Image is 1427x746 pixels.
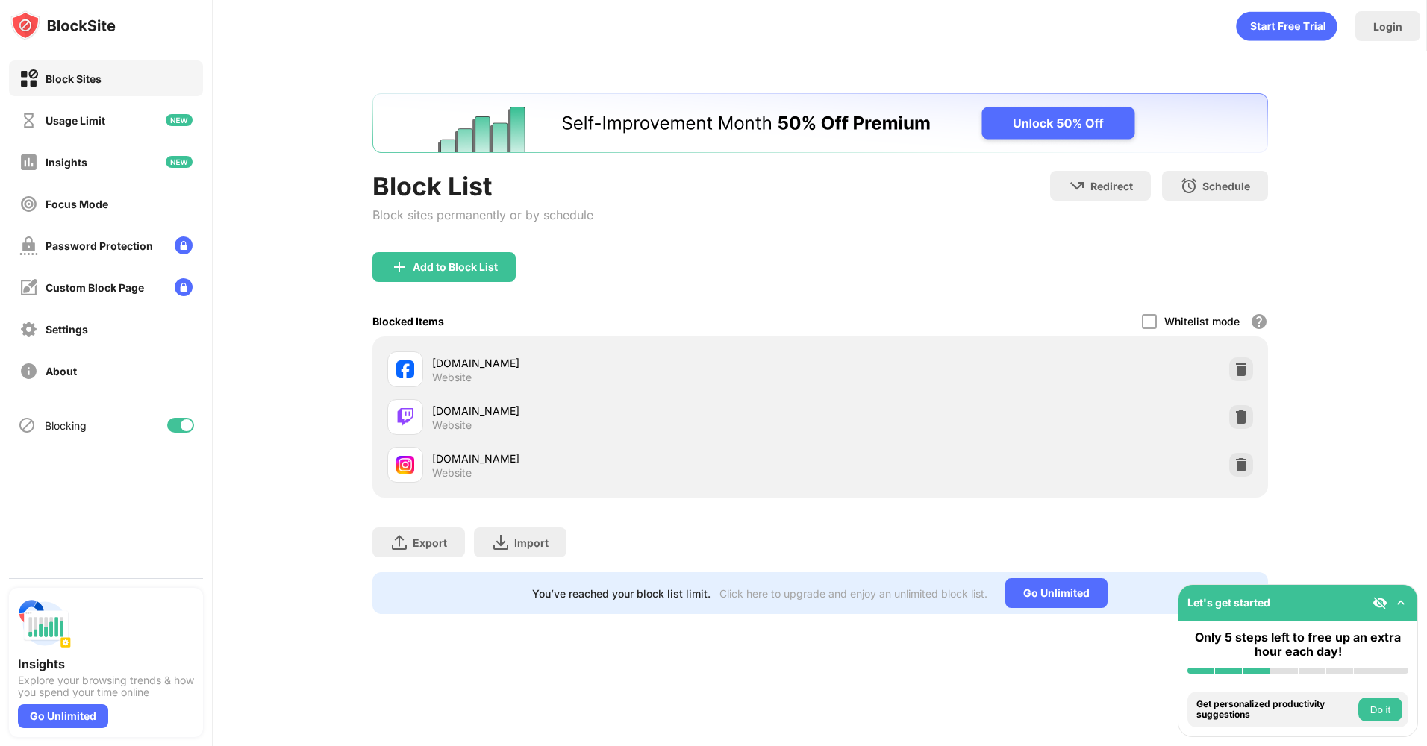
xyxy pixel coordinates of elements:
img: eye-not-visible.svg [1373,595,1387,610]
iframe: Banner [372,93,1268,153]
img: time-usage-off.svg [19,111,38,130]
div: Schedule [1202,180,1250,192]
div: [DOMAIN_NAME] [432,403,820,419]
img: omni-setup-toggle.svg [1393,595,1408,610]
img: block-on.svg [19,69,38,88]
img: about-off.svg [19,362,38,380]
div: Website [432,371,472,384]
img: password-protection-off.svg [19,236,38,255]
img: lock-menu.svg [175,236,193,254]
img: new-icon.svg [166,114,193,126]
div: [DOMAIN_NAME] [432,451,820,466]
img: insights-off.svg [19,153,38,172]
img: new-icon.svg [166,156,193,168]
img: push-insights.svg [18,597,72,651]
img: favicons [396,408,414,426]
div: Focus Mode [46,198,108,210]
div: Blocking [45,419,87,432]
div: Insights [18,656,194,671]
div: About [46,365,77,377]
img: focus-off.svg [19,195,38,213]
div: Website [432,466,472,480]
img: favicons [396,360,414,378]
div: Settings [46,323,88,336]
div: Block List [372,171,593,201]
div: Click here to upgrade and enjoy an unlimited block list. [719,587,987,600]
img: logo-blocksite.svg [10,10,116,40]
img: customize-block-page-off.svg [19,278,38,297]
div: animation [1236,11,1337,41]
div: Password Protection [46,239,153,252]
div: Go Unlimited [1005,578,1108,608]
div: Only 5 steps left to free up an extra hour each day! [1187,630,1408,659]
div: Go Unlimited [18,704,108,728]
div: Whitelist mode [1164,315,1240,327]
div: Get personalized productivity suggestions [1196,699,1355,721]
div: Custom Block Page [46,281,144,294]
iframe: Sign in with Google Dialog [1120,15,1412,168]
div: Block sites permanently or by schedule [372,207,593,222]
div: Website [432,419,472,432]
img: favicons [396,456,414,474]
img: blocking-icon.svg [18,416,36,434]
div: Explore your browsing trends & how you spend your time online [18,674,194,698]
div: Export [413,536,447,549]
img: lock-menu.svg [175,278,193,296]
div: Insights [46,156,87,169]
div: Blocked Items [372,315,444,327]
button: Do it [1358,698,1402,721]
div: Add to Block List [413,261,498,273]
div: Redirect [1090,180,1133,192]
div: Block Sites [46,72,102,85]
div: You’ve reached your block list limit. [532,587,711,600]
div: [DOMAIN_NAME] [432,355,820,371]
div: Let's get started [1187,596,1270,609]
img: settings-off.svg [19,320,38,339]
div: Usage Limit [46,114,105,127]
div: Import [514,536,549,549]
